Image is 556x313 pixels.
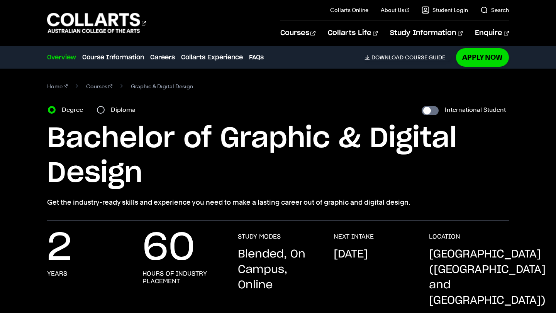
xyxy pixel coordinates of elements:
span: Graphic & Digital Design [131,81,193,92]
a: Courses [280,20,315,46]
a: Student Login [422,6,468,14]
a: FAQs [249,53,264,62]
p: Blended, On Campus, Online [238,247,318,293]
p: [GEOGRAPHIC_DATA] ([GEOGRAPHIC_DATA] and [GEOGRAPHIC_DATA]) [429,247,546,308]
a: Collarts Life [328,20,378,46]
label: Degree [62,104,88,115]
a: Courses [86,81,112,92]
a: Home [47,81,68,92]
a: Course Information [82,53,144,62]
p: 2 [47,233,72,264]
label: Diploma [111,104,140,115]
a: Collarts Experience [181,53,243,62]
label: International Student [445,104,506,115]
a: Careers [150,53,175,62]
p: Get the industry-ready skills and experience you need to make a lasting career out of graphic and... [47,197,509,208]
h3: STUDY MODES [238,233,281,241]
h1: Bachelor of Graphic & Digital Design [47,121,509,191]
a: Enquire [475,20,509,46]
h3: LOCATION [429,233,460,241]
a: Overview [47,53,76,62]
a: Apply Now [456,48,509,66]
p: [DATE] [334,247,368,262]
a: Study Information [390,20,463,46]
h3: NEXT INTAKE [334,233,374,241]
h3: hours of industry placement [142,270,222,285]
span: Download [371,54,403,61]
h3: years [47,270,67,278]
p: 60 [142,233,195,264]
a: About Us [381,6,409,14]
a: DownloadCourse Guide [364,54,451,61]
a: Search [480,6,509,14]
a: Collarts Online [330,6,368,14]
div: Go to homepage [47,12,146,34]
